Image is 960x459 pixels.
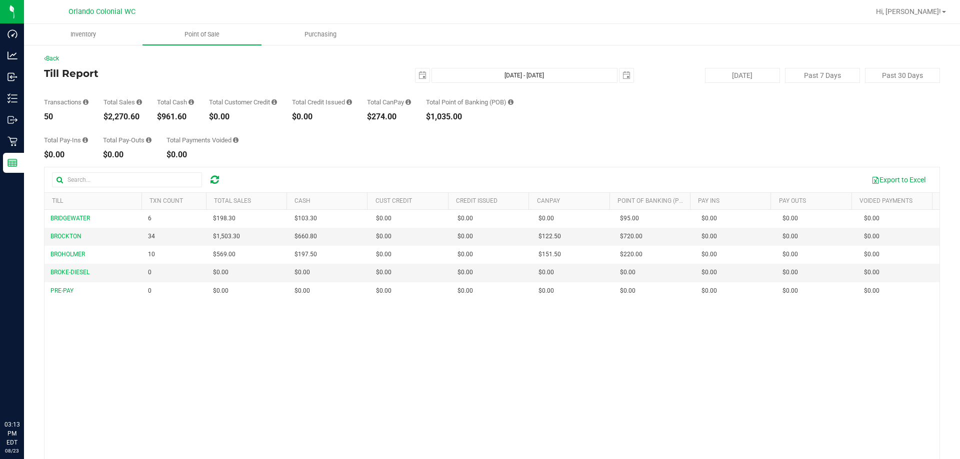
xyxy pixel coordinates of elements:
span: $0.00 [457,268,473,277]
span: 0 [148,286,151,296]
span: $122.50 [538,232,561,241]
span: $0.00 [620,268,635,277]
button: Past 30 Days [865,68,940,83]
div: Total Customer Credit [209,99,277,105]
a: TXN Count [149,197,183,204]
div: $2,270.60 [103,113,142,121]
div: $0.00 [44,151,88,159]
span: $103.30 [294,214,317,223]
i: Sum of all successful, non-voided cash payment transaction amounts (excluding tips and transactio... [188,99,194,105]
div: Total Payments Voided [166,137,238,143]
a: Point of Banking (POB) [617,197,688,204]
span: $0.00 [782,214,798,223]
div: $961.60 [157,113,194,121]
a: Inventory [24,24,142,45]
inline-svg: Inventory [7,93,17,103]
p: 08/23 [4,447,19,455]
div: 50 [44,113,88,121]
i: Count of all successful payment transactions, possibly including voids, refunds, and cash-back fr... [83,99,88,105]
span: $0.00 [782,268,798,277]
span: $0.00 [294,286,310,296]
a: Pay Ins [698,197,719,204]
iframe: Resource center [10,379,40,409]
span: $197.50 [294,250,317,259]
span: $0.00 [864,250,879,259]
span: $0.00 [457,214,473,223]
inline-svg: Retail [7,136,17,146]
a: Pay Outs [779,197,806,204]
i: Sum of all successful, non-voided payment transaction amounts (excluding tips and transaction fee... [136,99,142,105]
div: $0.00 [292,113,352,121]
span: $0.00 [782,232,798,241]
a: Voided Payments [859,197,912,204]
span: $0.00 [864,232,879,241]
span: $0.00 [538,268,554,277]
div: $0.00 [166,151,238,159]
span: $0.00 [457,286,473,296]
span: BROKE-DIESEL [50,269,89,276]
span: Orlando Colonial WC [68,7,135,16]
span: $0.00 [864,268,879,277]
span: $720.00 [620,232,642,241]
span: select [415,68,429,82]
span: $0.00 [213,286,228,296]
div: $0.00 [103,151,151,159]
span: $0.00 [294,268,310,277]
span: $1,503.30 [213,232,240,241]
span: BRIDGEWATER [50,215,90,222]
div: Transactions [44,99,88,105]
button: [DATE] [705,68,780,83]
span: 10 [148,250,155,259]
a: CanPay [537,197,560,204]
div: Total Pay-Outs [103,137,151,143]
div: $1,035.00 [426,113,513,121]
i: Sum of all successful, non-voided payment transaction amounts using account credit as the payment... [271,99,277,105]
i: Sum of all cash pay-outs removed from tills within the date range. [146,137,151,143]
a: Cust Credit [375,197,412,204]
span: select [619,68,633,82]
i: Sum of all successful refund transaction amounts from purchase returns resulting in account credi... [346,99,352,105]
input: Search... [52,172,202,187]
inline-svg: Dashboard [7,29,17,39]
span: BROCKTON [50,233,81,240]
span: $0.00 [701,286,717,296]
inline-svg: Outbound [7,115,17,125]
button: Past 7 Days [785,68,860,83]
div: Total Point of Banking (POB) [426,99,513,105]
div: Total Credit Issued [292,99,352,105]
span: BROHOLMER [50,251,85,258]
span: $0.00 [701,268,717,277]
span: $660.80 [294,232,317,241]
span: $0.00 [538,286,554,296]
span: $569.00 [213,250,235,259]
span: $0.00 [701,250,717,259]
i: Sum of all cash pay-ins added to tills within the date range. [82,137,88,143]
span: Inventory [57,30,109,39]
a: Credit Issued [456,197,497,204]
iframe: Resource center unread badge [29,378,41,390]
div: $274.00 [367,113,411,121]
a: Point of Sale [142,24,261,45]
span: $0.00 [376,268,391,277]
span: $220.00 [620,250,642,259]
inline-svg: Analytics [7,50,17,60]
span: $198.30 [213,214,235,223]
span: $95.00 [620,214,639,223]
a: Cash [294,197,310,204]
span: $0.00 [376,232,391,241]
span: PRE-PAY [50,287,73,294]
span: $0.00 [864,286,879,296]
span: $0.00 [376,286,391,296]
span: $0.00 [538,214,554,223]
span: 6 [148,214,151,223]
span: Hi, [PERSON_NAME]! [876,7,941,15]
div: Total Cash [157,99,194,105]
span: $0.00 [457,250,473,259]
span: 34 [148,232,155,241]
a: Total Sales [214,197,251,204]
span: Purchasing [291,30,350,39]
span: $0.00 [457,232,473,241]
span: 0 [148,268,151,277]
div: Total Sales [103,99,142,105]
button: Export to Excel [865,171,932,188]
